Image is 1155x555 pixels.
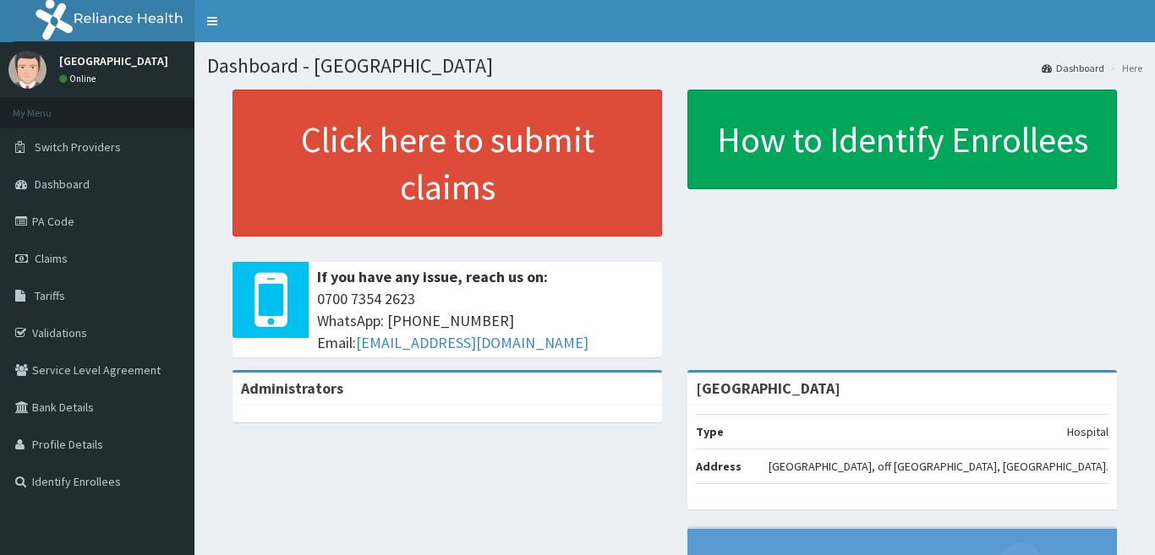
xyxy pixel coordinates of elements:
b: If you have any issue, reach us on: [317,267,548,286]
span: 0700 7354 2623 WhatsApp: [PHONE_NUMBER] Email: [317,288,654,353]
a: Click here to submit claims [233,90,662,237]
p: [GEOGRAPHIC_DATA], off [GEOGRAPHIC_DATA], [GEOGRAPHIC_DATA]. [769,458,1108,475]
p: [GEOGRAPHIC_DATA] [59,55,168,67]
b: Address [696,459,742,474]
li: Here [1106,61,1142,75]
strong: [GEOGRAPHIC_DATA] [696,378,840,398]
b: Type [696,424,724,439]
a: Dashboard [1042,61,1104,75]
img: User Image [8,51,47,89]
span: Dashboard [35,177,90,192]
span: Switch Providers [35,139,121,155]
a: [EMAIL_ADDRESS][DOMAIN_NAME] [356,333,588,352]
a: How to Identify Enrollees [687,90,1117,189]
a: Online [59,73,100,84]
span: Tariffs [35,288,65,303]
b: Administrators [241,378,343,398]
p: Hospital [1067,423,1108,440]
span: Claims [35,251,68,266]
h1: Dashboard - [GEOGRAPHIC_DATA] [207,55,1142,77]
